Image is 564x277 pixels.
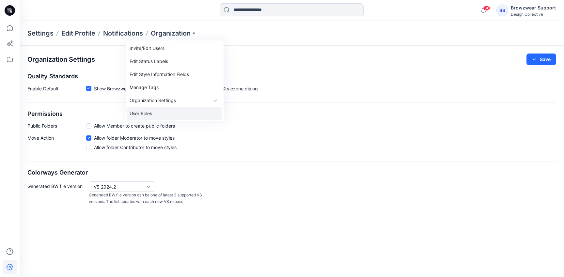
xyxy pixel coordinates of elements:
[526,54,556,65] button: Save
[127,68,222,81] a: Edit Style Information Fields
[127,94,222,107] a: Organization Settings
[94,134,175,141] span: Allow folder Moderator to move styles
[94,183,143,190] div: VS 2024.2
[103,29,143,38] a: Notifications
[94,144,177,151] span: Allow folder Contributor to move styles
[27,56,95,63] h2: Organization Settings
[27,73,556,80] h2: Quality Standards
[27,111,556,117] h2: Permissions
[27,134,86,153] p: Move Action
[27,85,86,95] p: Enable Default
[27,29,54,38] p: Settings
[27,122,86,129] p: Public Folders
[127,42,222,55] a: Invite/Edit Users
[496,5,508,16] div: BS
[127,81,222,94] a: Manage Tags
[94,122,175,129] span: Allow Member to create public folders
[89,192,205,205] p: Generated BW file version can be one of latest 3 supported VS versions. The list updates with eac...
[127,107,222,120] a: User Roles
[27,181,86,205] p: Generated BW file version
[483,6,490,11] span: 36
[27,169,556,176] h2: Colorways Generator
[61,29,95,38] a: Edit Profile
[511,4,556,12] div: Browzwear Support
[94,85,258,92] span: Show Browzwear’s default quality standards in the Share to Stylezone dialog
[127,55,222,68] a: Edit Status Labels
[511,12,556,17] div: Design Collective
